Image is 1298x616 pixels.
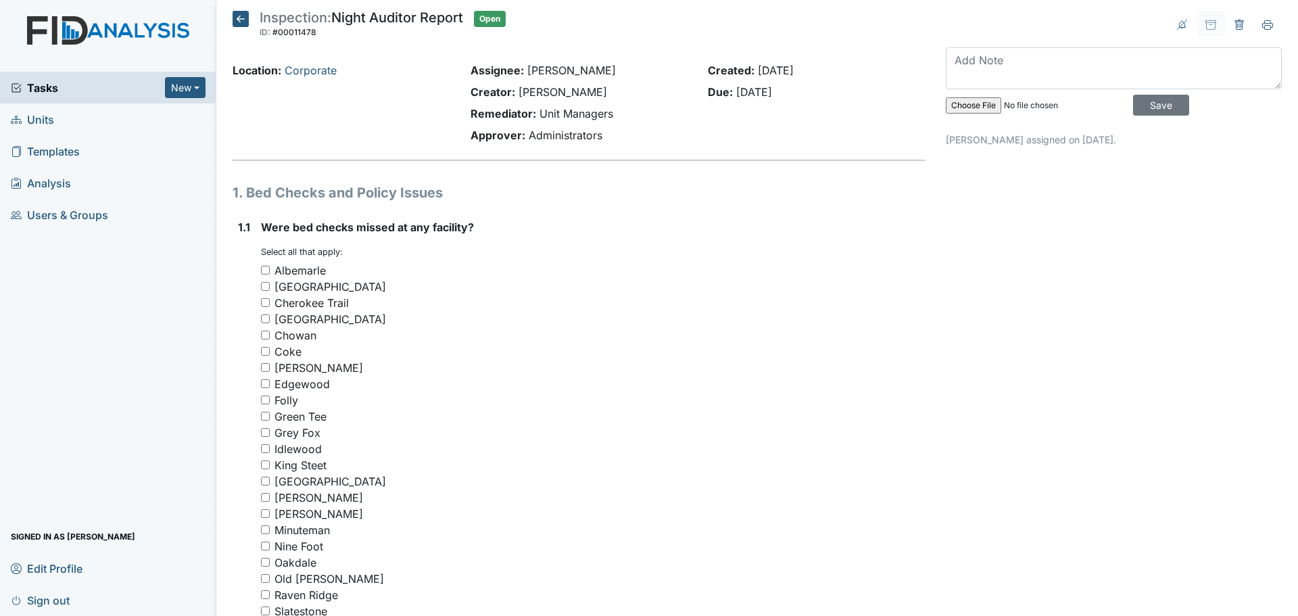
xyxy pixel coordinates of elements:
span: Open [474,11,506,27]
a: Corporate [285,64,337,77]
h1: 1. Bed Checks and Policy Issues [233,183,926,203]
input: [GEOGRAPHIC_DATA] [261,314,270,323]
div: Idlewood [274,441,322,457]
div: Raven Ridge [274,587,338,603]
button: New [165,77,206,98]
div: Minuteman [274,522,330,538]
div: King Steet [274,457,327,473]
div: Old [PERSON_NAME] [274,571,384,587]
div: Green Tee [274,408,327,425]
input: King Steet [261,460,270,469]
div: Night Auditor Report [260,11,463,41]
strong: Created: [708,64,754,77]
input: Cherokee Trail [261,298,270,307]
input: Edgewood [261,379,270,388]
strong: Due: [708,85,733,99]
input: Folly [261,396,270,404]
a: Tasks [11,80,165,96]
input: Coke [261,347,270,356]
input: [GEOGRAPHIC_DATA] [261,477,270,485]
p: [PERSON_NAME] assigned on [DATE]. [946,133,1282,147]
input: Minuteman [261,525,270,534]
input: [GEOGRAPHIC_DATA] [261,282,270,291]
span: Users & Groups [11,204,108,225]
input: [PERSON_NAME] [261,363,270,372]
div: Folly [274,392,298,408]
span: Inspection: [260,9,331,26]
div: [PERSON_NAME] [274,360,363,376]
strong: Approver: [471,128,525,142]
strong: Creator: [471,85,515,99]
strong: Remediator: [471,107,536,120]
small: Select all that apply: [261,247,343,257]
input: [PERSON_NAME] [261,509,270,518]
span: [DATE] [736,85,772,99]
input: Old [PERSON_NAME] [261,574,270,583]
input: Chowan [261,331,270,339]
span: Signed in as [PERSON_NAME] [11,526,135,547]
input: Albemarle [261,266,270,275]
span: [PERSON_NAME] [527,64,616,77]
div: [GEOGRAPHIC_DATA] [274,279,386,295]
span: [PERSON_NAME] [519,85,607,99]
div: [PERSON_NAME] [274,490,363,506]
div: Chowan [274,327,316,343]
div: Coke [274,343,302,360]
span: ID: [260,27,270,37]
span: Analysis [11,172,71,193]
input: Slatestone [261,607,270,615]
input: Grey Fox [261,428,270,437]
div: Cherokee Trail [274,295,349,311]
div: Nine Foot [274,538,323,554]
div: Edgewood [274,376,330,392]
span: Edit Profile [11,558,82,579]
span: #00011478 [272,27,316,37]
span: Were bed checks missed at any facility? [261,220,474,234]
div: [PERSON_NAME] [274,506,363,522]
div: [GEOGRAPHIC_DATA] [274,473,386,490]
span: Administrators [529,128,602,142]
span: Unit Managers [539,107,613,120]
input: Save [1133,95,1189,116]
strong: Assignee: [471,64,524,77]
input: [PERSON_NAME] [261,493,270,502]
div: [GEOGRAPHIC_DATA] [274,311,386,327]
span: Units [11,109,54,130]
input: Oakdale [261,558,270,567]
label: 1.1 [238,219,250,235]
span: Sign out [11,590,70,611]
span: [DATE] [758,64,794,77]
div: Grey Fox [274,425,320,441]
span: Templates [11,141,80,162]
div: Albemarle [274,262,326,279]
input: Nine Foot [261,542,270,550]
input: Idlewood [261,444,270,453]
strong: Location: [233,64,281,77]
input: Green Tee [261,412,270,421]
div: Oakdale [274,554,316,571]
input: Raven Ridge [261,590,270,599]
